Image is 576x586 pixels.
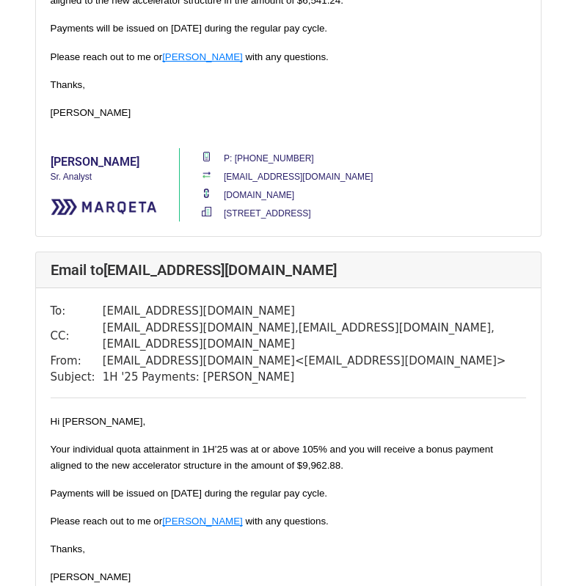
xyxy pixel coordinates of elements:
[51,169,157,185] p: Sr. Analyst
[224,208,311,219] a: [STREET_ADDRESS]
[51,416,146,427] span: Hi [PERSON_NAME],
[202,152,211,161] img: mobilePhone
[51,107,131,118] span: [PERSON_NAME]
[503,516,576,586] iframe: Chat Widget
[51,444,496,471] span: Your individual quota attainment in 1H’25 was at or above 105% and you will receive a bonus payme...
[51,79,85,90] span: Thanks,
[103,320,526,353] td: [EMAIL_ADDRESS][DOMAIN_NAME] , [EMAIL_ADDRESS][DOMAIN_NAME] , [EMAIL_ADDRESS][DOMAIN_NAME]
[162,516,243,527] span: [PERSON_NAME]
[202,170,211,180] img: emailAddress
[51,488,328,499] span: Payments will be issued on [DATE] during the regular pay cycle.
[224,153,314,164] a: P: [PHONE_NUMBER]
[51,23,328,34] span: Payments will be issued on [DATE] during the regular pay cycle.
[51,571,131,582] span: [PERSON_NAME]
[162,51,243,62] span: [PERSON_NAME]
[162,49,243,63] a: [PERSON_NAME]
[245,51,328,62] span: with any questions.
[51,369,103,386] td: Subject:
[245,516,328,527] span: with any questions.
[51,543,85,554] span: Thanks,
[103,353,526,370] td: [EMAIL_ADDRESS][DOMAIN_NAME] < [EMAIL_ADDRESS][DOMAIN_NAME] >
[162,513,243,527] a: [PERSON_NAME]
[51,185,157,216] img: Marqeta
[51,353,103,370] td: From:
[51,303,103,320] td: To:
[51,261,526,279] h4: Email to [EMAIL_ADDRESS][DOMAIN_NAME]
[103,303,526,320] td: [EMAIL_ADDRESS][DOMAIN_NAME]
[103,369,526,386] td: 1H '25 Payments: [PERSON_NAME]
[51,516,163,527] span: Please reach out to me or
[202,207,211,216] img: address
[51,155,157,169] h2: [PERSON_NAME]
[51,51,163,62] span: Please reach out to me or
[224,172,373,182] a: [EMAIL_ADDRESS][DOMAIN_NAME]
[51,320,103,353] td: CC:
[202,188,211,198] img: website
[224,190,294,200] a: [DOMAIN_NAME]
